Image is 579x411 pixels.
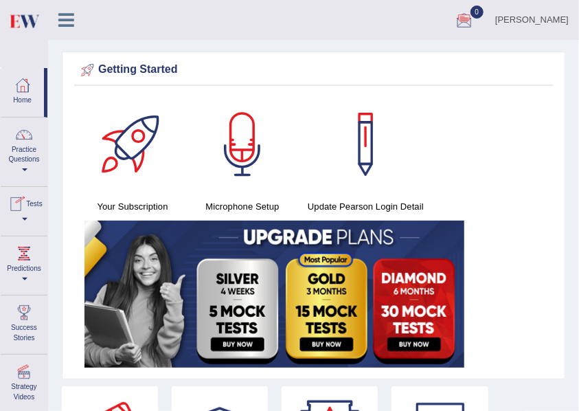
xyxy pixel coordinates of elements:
[304,199,427,214] h4: Update Pearson Login Detail
[78,60,549,80] div: Getting Started
[84,221,464,368] img: small5.jpg
[194,199,291,214] h4: Microphone Setup
[1,187,47,232] a: Tests
[84,199,181,214] h4: Your Subscription
[1,68,44,113] a: Home
[1,296,47,350] a: Success Stories
[1,236,47,291] a: Predictions
[1,355,47,409] a: Strategy Videos
[1,118,47,182] a: Practice Questions
[470,5,484,19] span: 0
